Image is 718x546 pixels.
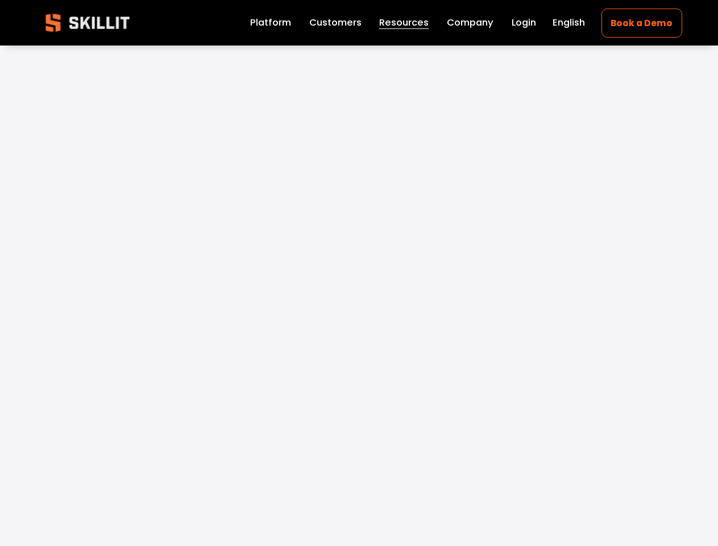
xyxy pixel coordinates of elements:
[553,15,585,31] div: language picker
[601,9,682,38] a: Book a Demo
[36,6,139,40] img: Skillit
[379,16,429,30] span: Resources
[250,15,291,31] a: Platform
[512,15,536,31] a: Login
[447,15,493,31] a: Company
[309,15,362,31] a: Customers
[553,16,585,30] span: English
[379,15,429,31] a: folder dropdown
